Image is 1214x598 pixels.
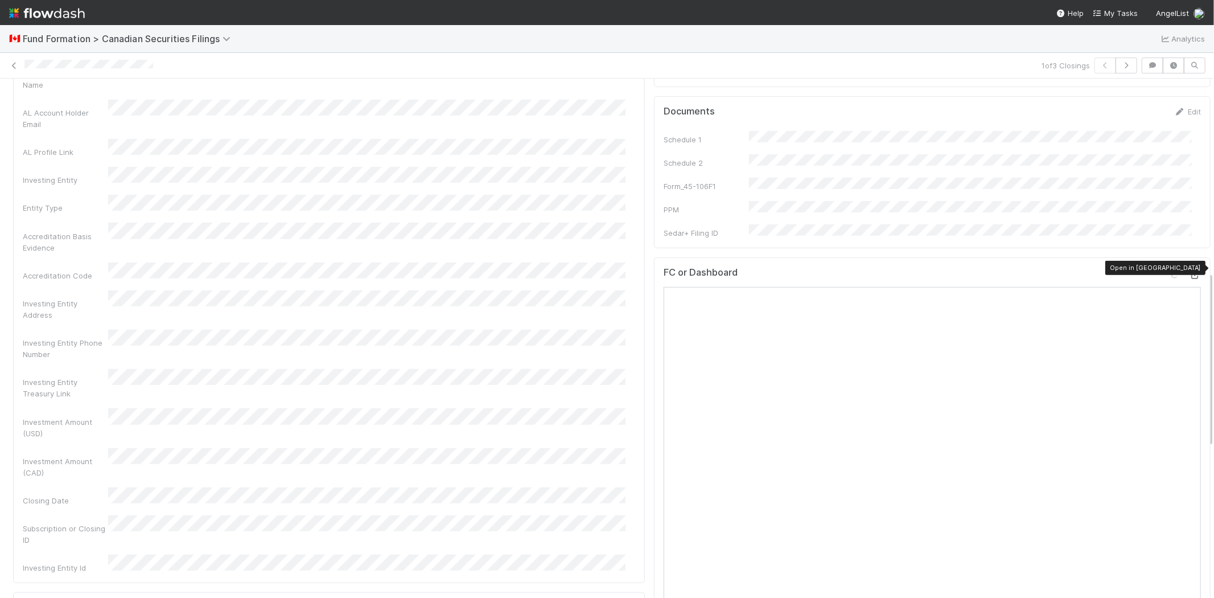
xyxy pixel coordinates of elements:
div: Help [1056,7,1084,19]
span: AngelList [1156,9,1189,18]
h5: Documents [664,106,715,117]
div: Investing Entity Address [23,298,108,321]
span: 🇨🇦 [9,34,20,43]
div: Investment Amount (CAD) [23,456,108,478]
div: Investing Entity [23,174,108,186]
div: Accreditation Code [23,270,108,281]
div: Subscription or Closing ID [23,523,108,546]
h5: FC or Dashboard [664,267,738,278]
img: avatar_1a1d5361-16dd-4910-a949-020dcd9f55a3.png [1194,8,1205,19]
a: My Tasks [1093,7,1138,19]
span: My Tasks [1093,9,1138,18]
div: AL Account Holder Name [23,68,108,91]
span: Fund Formation > Canadian Securities Filings [23,33,236,44]
a: Edit [1174,107,1201,116]
div: Investing Entity Phone Number [23,337,108,360]
div: PPM [664,204,749,215]
div: Sedar+ Filing ID [664,227,749,239]
div: AL Account Holder Email [23,107,108,130]
div: Investing Entity Treasury Link [23,376,108,399]
div: Schedule 2 [664,157,749,169]
div: Closing Date [23,495,108,506]
div: AL Profile Link [23,146,108,158]
div: Entity Type [23,202,108,214]
img: logo-inverted-e16ddd16eac7371096b0.svg [9,3,85,23]
div: Investment Amount (USD) [23,416,108,439]
span: 1 of 3 Closings [1042,60,1090,71]
div: Investing Entity Id [23,562,108,574]
div: Form_45-106F1 [664,181,749,192]
a: Analytics [1160,32,1205,46]
div: Schedule 1 [664,134,749,145]
div: Accreditation Basis Evidence [23,231,108,253]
